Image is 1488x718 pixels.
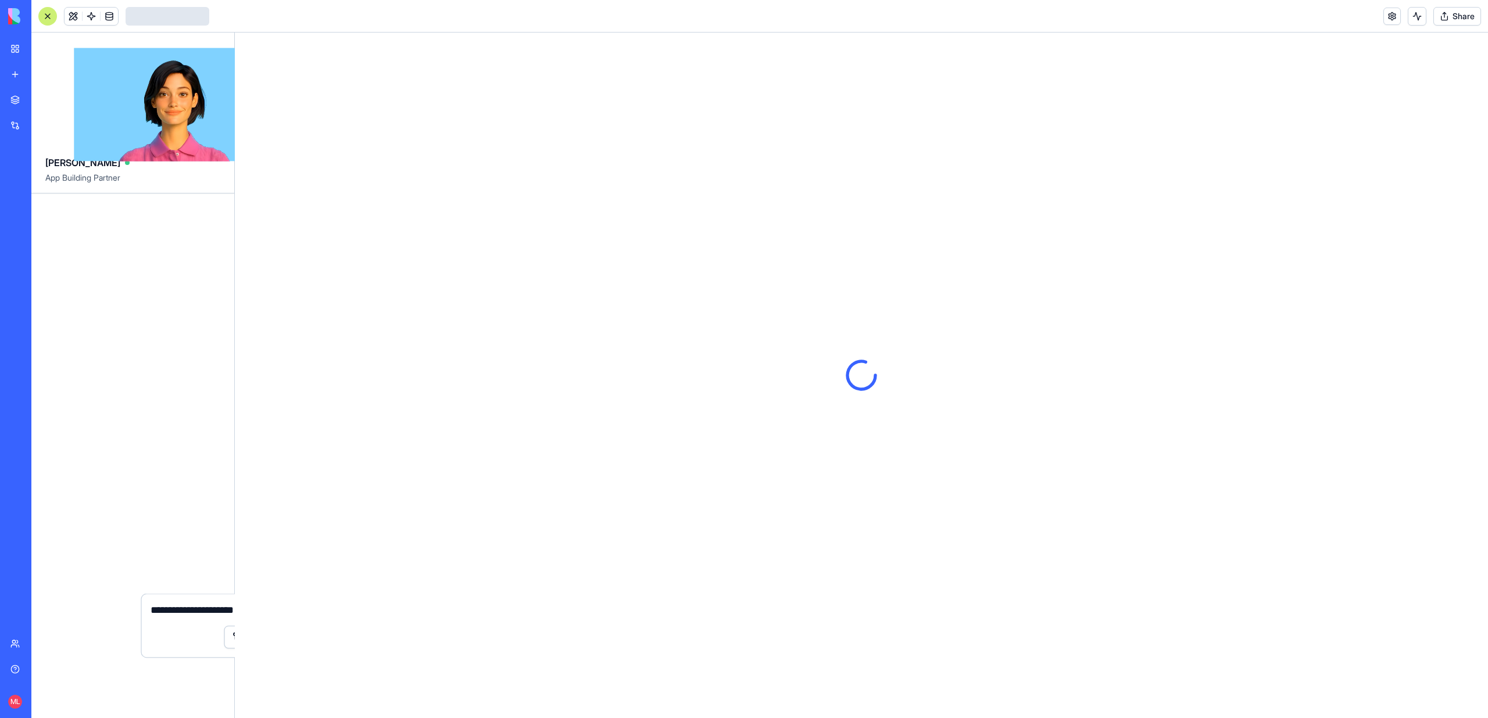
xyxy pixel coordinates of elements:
button: Integrations [224,626,313,648]
span: [PERSON_NAME] [45,156,120,170]
img: logo [8,8,80,24]
span: ML [8,695,22,709]
button: Share [1433,7,1481,26]
span: App Building Partner [45,172,220,193]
